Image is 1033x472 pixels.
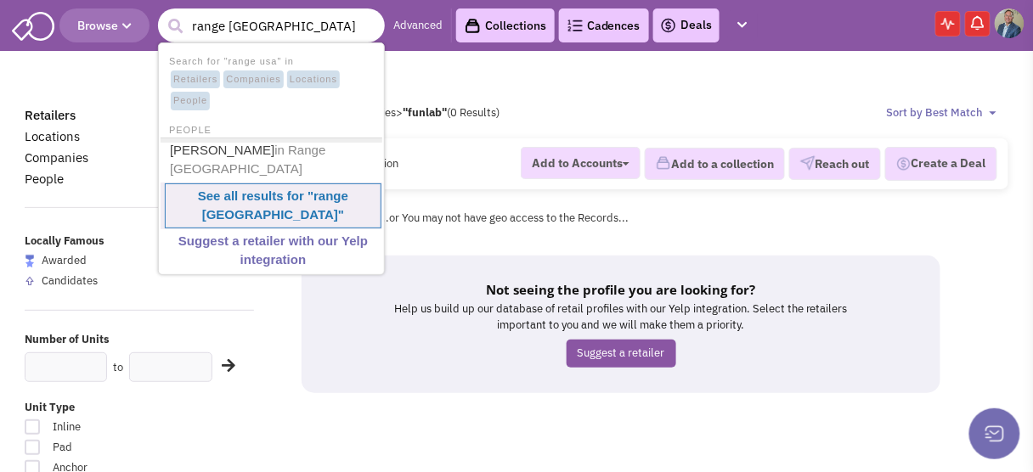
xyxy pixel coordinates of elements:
[327,105,500,120] span: All Categories (0 Results)
[521,147,641,179] button: Add to Accounts
[25,400,254,416] label: Unit Type
[396,105,403,120] span: >
[559,8,649,42] a: Cadences
[645,148,785,180] button: Add to a collection
[178,233,368,267] b: Suggest a retailer with our Yelp integration
[800,155,816,171] img: VectorPaper_Plane.png
[387,281,855,298] h5: Not seeing the profile you are looking for?
[289,211,629,225] span: No Records Found...or You may not have geo access to the Records...
[59,8,150,42] button: Browse
[567,340,676,368] a: Suggest a retailer
[42,440,183,456] span: Pad
[403,105,447,120] b: "funlab"
[223,70,284,89] span: Companies
[660,15,713,36] a: Deals
[25,276,35,286] img: locallyfamous-upvote.png
[25,128,80,144] a: Locations
[161,120,382,138] li: PEOPLE
[465,18,481,34] img: icon-collection-lavender-black.svg
[42,253,87,267] span: Awarded
[896,155,912,173] img: Deal-Dollar.png
[158,8,385,42] input: Search
[42,273,98,288] span: Candidates
[171,92,210,110] span: People
[165,230,381,272] a: Suggest a retailer with our Yelp integration
[12,8,54,41] img: SmartAdmin
[789,148,881,180] button: Reach out
[165,183,381,228] a: See all results for "range [GEOGRAPHIC_DATA]"
[77,18,132,33] span: Browse
[161,51,382,112] li: Search for "range usa" in
[25,171,64,187] a: People
[198,188,348,222] b: See all results for " "
[25,255,35,267] img: locallyfamous-largeicon.png
[387,301,855,333] p: Help us build up our database of retail profiles with our Yelp integration. Select the retailers ...
[660,15,677,36] img: icon-deals.svg
[25,149,88,166] a: Companies
[885,147,997,181] button: Create a Deal
[171,70,220,89] span: Retailers
[211,355,233,377] div: Search Nearby
[393,18,443,34] a: Advanced
[42,419,183,435] span: Inline
[995,8,1025,38] img: Brian Merz
[25,332,254,348] label: Number of Units
[25,107,76,123] a: Retailers
[287,70,340,89] span: Locations
[113,360,123,376] label: to
[567,20,583,31] img: Cadences_logo.png
[656,155,671,171] img: icon-collection-lavender.png
[165,138,381,182] a: [PERSON_NAME]in Range [GEOGRAPHIC_DATA]
[25,233,254,250] label: Locally Famous
[456,8,555,42] a: Collections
